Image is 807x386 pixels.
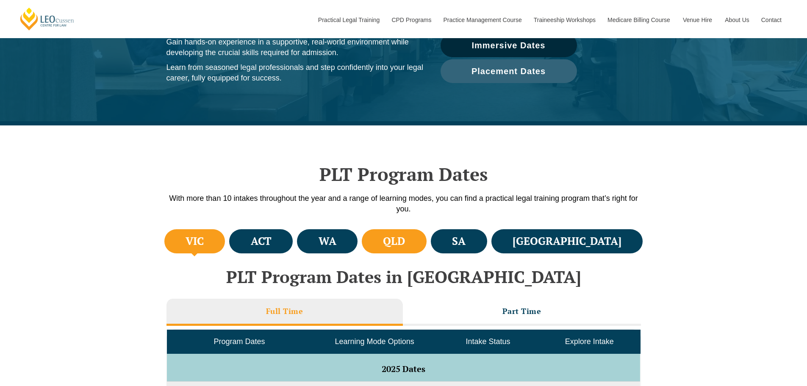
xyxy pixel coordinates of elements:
[319,234,336,248] h4: WA
[312,2,385,38] a: Practical Legal Training
[382,363,425,375] span: 2025 Dates
[502,306,541,316] h3: Part Time
[527,2,601,38] a: Traineeship Workshops
[677,2,718,38] a: Venue Hire
[466,337,510,346] span: Intake Status
[214,337,265,346] span: Program Dates
[19,7,75,31] a: [PERSON_NAME] Centre for Law
[472,41,546,50] span: Immersive Dates
[385,2,437,38] a: CPD Programs
[565,337,614,346] span: Explore Intake
[166,62,424,83] p: Learn from seasoned legal professionals and step confidently into your legal career, fully equipp...
[755,2,788,38] a: Contact
[601,2,677,38] a: Medicare Billing Course
[441,59,577,83] a: Placement Dates
[383,234,405,248] h4: QLD
[162,164,645,185] h2: PLT Program Dates
[335,337,414,346] span: Learning Mode Options
[266,306,303,316] h3: Full Time
[513,234,621,248] h4: [GEOGRAPHIC_DATA]
[162,267,645,286] h2: PLT Program Dates in [GEOGRAPHIC_DATA]
[186,234,204,248] h4: VIC
[718,2,755,38] a: About Us
[437,2,527,38] a: Practice Management Course
[251,234,272,248] h4: ACT
[452,234,466,248] h4: SA
[441,33,577,57] a: Immersive Dates
[166,37,424,58] p: Gain hands-on experience in a supportive, real-world environment while developing the crucial ski...
[162,193,645,214] p: With more than 10 intakes throughout the year and a range of learning modes, you can find a pract...
[471,67,546,75] span: Placement Dates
